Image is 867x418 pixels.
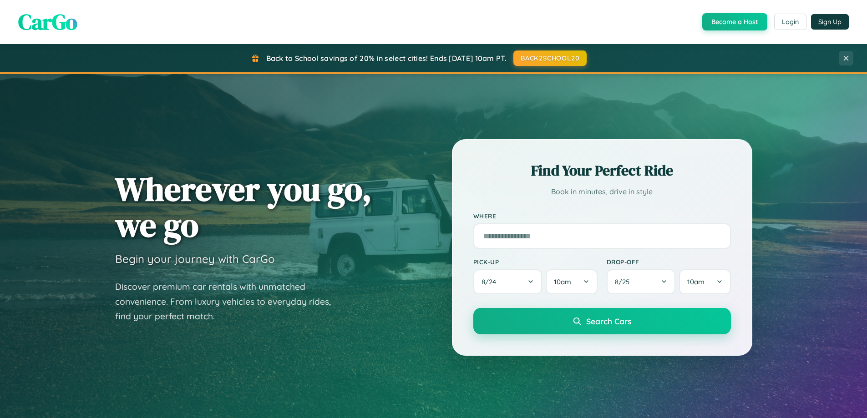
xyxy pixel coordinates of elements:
span: 10am [554,277,571,286]
label: Where [473,212,731,220]
p: Book in minutes, drive in style [473,185,731,198]
h2: Find Your Perfect Ride [473,161,731,181]
button: Sign Up [811,14,849,30]
span: 10am [687,277,705,286]
label: Pick-up [473,258,598,266]
button: BACK2SCHOOL20 [513,50,587,66]
button: 8/25 [607,269,676,294]
button: Search Cars [473,308,731,334]
button: Login [774,14,806,30]
span: CarGo [18,7,77,37]
span: Search Cars [586,316,631,326]
button: 10am [546,269,597,294]
span: Back to School savings of 20% in select cities! Ends [DATE] 10am PT. [266,54,507,63]
span: 8 / 25 [615,277,634,286]
p: Discover premium car rentals with unmatched convenience. From luxury vehicles to everyday rides, ... [115,279,343,324]
button: Become a Host [702,13,767,30]
h3: Begin your journey with CarGo [115,252,275,266]
label: Drop-off [607,258,731,266]
button: 8/24 [473,269,543,294]
span: 8 / 24 [482,277,501,286]
h1: Wherever you go, we go [115,171,372,243]
button: 10am [679,269,730,294]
